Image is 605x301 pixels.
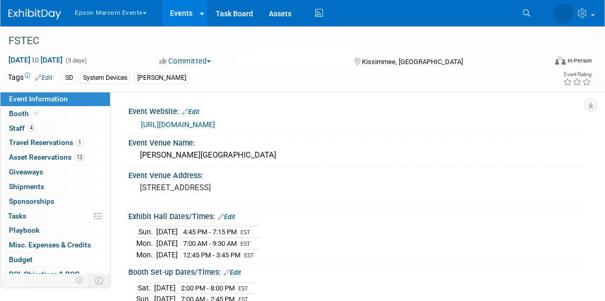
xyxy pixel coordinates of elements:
[128,103,584,117] div: Event Website:
[156,249,178,260] td: [DATE]
[182,108,199,116] a: Edit
[240,241,250,247] span: EST
[1,92,110,106] a: Event Information
[34,110,39,116] i: Booth reservation complete
[9,109,41,118] span: Booth
[224,269,241,276] a: Edit
[553,4,573,24] img: Lucy Roberts
[128,135,584,148] div: Event Venue Name:
[8,9,61,19] img: ExhibitDay
[362,58,463,66] span: Kissimmee, [GEOGRAPHIC_DATA]
[218,213,235,221] a: Edit
[567,57,592,65] div: In-Person
[141,120,215,129] a: [URL][DOMAIN_NAME]
[8,212,26,220] span: Tasks
[9,197,54,205] span: Sponsorships
[1,194,110,209] a: Sponsorships
[9,270,79,278] span: ROI, Objectives & ROO
[563,72,591,77] div: Event Rating
[555,56,566,65] img: Format-Inperson.png
[238,285,248,292] span: EST
[181,284,235,292] span: 2:00 PM - 8:00 PM
[8,55,63,65] span: [DATE] [DATE]
[1,150,110,164] a: Asset Reservations13
[140,183,307,192] pre: [STREET_ADDRESS]
[128,264,584,278] div: Booth Set-up Dates/Times:
[89,274,110,287] td: Toggle Event Tabs
[9,153,85,161] span: Asset Reservations
[35,74,53,81] a: Edit
[31,56,41,64] span: to
[9,241,91,249] span: Misc. Expenses & Credits
[76,139,84,147] span: 1
[74,153,85,161] span: 13
[240,229,250,236] span: EST
[9,95,68,103] span: Event Information
[9,138,84,147] span: Travel Reservations
[1,238,110,252] a: Misc. Expenses & Credits
[183,251,240,259] span: 12:45 PM - 3:45 PM
[80,72,130,84] div: System Devices
[136,282,154,294] td: Sat.
[1,136,110,150] a: Travel Reservations1
[1,267,110,282] a: ROI, Objectives & ROO
[62,72,76,84] div: SD
[1,121,110,136] a: Staff4
[136,226,156,238] td: Sun.
[8,72,53,84] td: Tags
[154,282,176,294] td: [DATE]
[27,124,35,132] span: 4
[65,57,87,64] span: (3 days)
[156,238,178,250] td: [DATE]
[183,240,237,247] span: 7:00 AM - 9:30 AM
[1,180,110,194] a: Shipments
[9,124,35,132] span: Staff
[183,228,237,236] span: 4:45 PM - 7:15 PM
[70,274,89,287] td: Personalize Event Tab Strip
[128,168,584,181] div: Event Venue Address:
[156,56,215,66] button: Committed
[5,32,535,50] div: FSTEC
[156,226,178,238] td: [DATE]
[1,223,110,237] a: Playbook
[9,226,39,234] span: Playbook
[136,238,156,250] td: Mon.
[1,253,110,267] a: Budget
[128,209,584,222] div: Exhibit Hall Dates/Times:
[9,182,44,191] span: Shipments
[501,55,592,70] div: Event Format
[1,209,110,223] a: Tasks
[9,168,43,176] span: Giveaways
[1,165,110,179] a: Giveaways
[1,107,110,121] a: Booth
[134,72,189,84] div: [PERSON_NAME]
[136,249,156,260] td: Mon.
[136,147,576,163] div: [PERSON_NAME][GEOGRAPHIC_DATA]
[9,255,33,264] span: Budget
[244,252,254,259] span: EST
